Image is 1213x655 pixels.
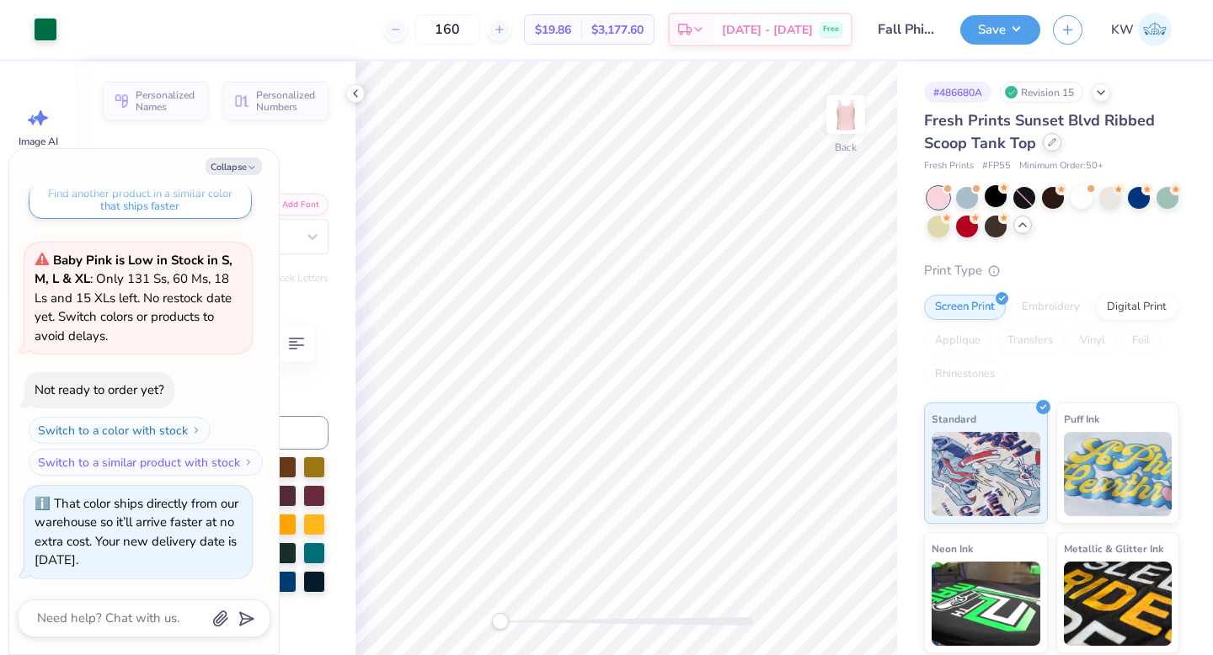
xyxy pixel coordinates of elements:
[223,82,329,120] button: Personalized Numbers
[932,432,1040,516] img: Standard
[982,159,1011,173] span: # FP55
[1121,328,1161,354] div: Foil
[924,328,991,354] div: Applique
[924,362,1006,387] div: Rhinestones
[591,21,644,39] span: $3,177.60
[19,135,58,148] span: Image AI
[29,449,263,476] button: Switch to a similar product with stock
[924,82,991,103] div: # 486680A
[835,140,857,155] div: Back
[1111,20,1134,40] span: KW
[1069,328,1116,354] div: Vinyl
[932,562,1040,646] img: Neon Ink
[932,410,976,428] span: Standard
[823,24,839,35] span: Free
[535,21,571,39] span: $19.86
[865,13,948,46] input: Untitled Design
[191,425,201,435] img: Switch to a color with stock
[1096,295,1178,320] div: Digital Print
[924,159,974,173] span: Fresh Prints
[1064,562,1173,646] img: Metallic & Glitter Ink
[243,457,254,467] img: Switch to a similar product with stock
[1000,82,1083,103] div: Revision 15
[1064,410,1099,428] span: Puff Ink
[924,110,1155,153] span: Fresh Prints Sunset Blvd Ribbed Scoop Tank Top
[35,252,232,288] strong: Baby Pink is Low in Stock in S, M, L & XL
[997,328,1064,354] div: Transfers
[206,157,262,175] button: Collapse
[1138,13,1172,46] img: Kailey Wyatt
[924,295,1006,320] div: Screen Print
[1064,432,1173,516] img: Puff Ink
[35,381,164,398] div: Not ready to order yet?
[103,82,208,120] button: Personalized Names
[1064,540,1163,557] span: Metallic & Glitter Ink
[29,417,211,444] button: Switch to a color with stock
[829,98,863,131] img: Back
[1019,159,1103,173] span: Minimum Order: 50 +
[492,613,509,630] div: Accessibility label
[136,89,198,113] span: Personalized Names
[29,182,252,219] button: Find another product in a similar color that ships faster
[924,261,1179,280] div: Print Type
[414,14,480,45] input: – –
[1011,295,1091,320] div: Embroidery
[35,495,238,569] div: That color ships directly from our warehouse so it’ll arrive faster at no extra cost. Your new de...
[1103,13,1179,46] a: KW
[932,540,973,557] span: Neon Ink
[259,194,329,216] button: Add Font
[960,15,1040,45] button: Save
[256,89,318,113] span: Personalized Numbers
[35,252,232,344] span: : Only 131 Ss, 60 Ms, 18 Ls and 15 XLs left. No restock date yet. Switch colors or products to av...
[722,21,813,39] span: [DATE] - [DATE]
